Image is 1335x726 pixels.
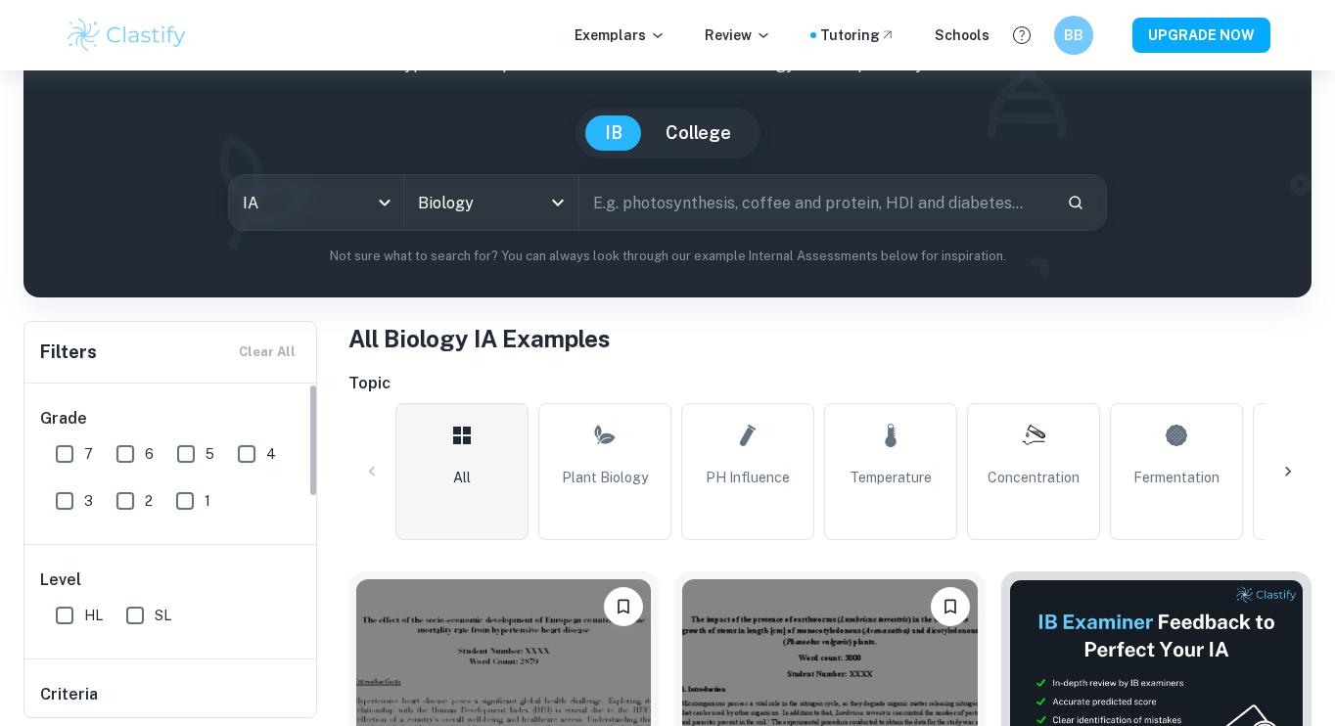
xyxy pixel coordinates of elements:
[145,490,153,512] span: 2
[931,587,970,626] button: Bookmark
[646,115,751,151] button: College
[935,24,990,46] a: Schools
[229,175,403,230] div: IA
[706,467,790,488] span: pH Influence
[820,24,896,46] a: Tutoring
[40,339,97,366] h6: Filters
[585,115,642,151] button: IB
[850,467,932,488] span: Temperature
[988,467,1080,488] span: Concentration
[155,605,171,626] span: SL
[1054,16,1093,55] button: BB
[266,443,276,465] span: 4
[453,467,471,488] span: All
[575,24,666,46] p: Exemplars
[1132,18,1270,53] button: UPGRADE NOW
[1063,24,1085,46] h6: BB
[40,683,98,706] h6: Criteria
[205,490,210,512] span: 1
[84,443,93,465] span: 7
[544,189,572,216] button: Open
[579,175,1051,230] input: E.g. photosynthesis, coffee and protein, HDI and diabetes...
[1133,467,1220,488] span: Fermentation
[40,568,302,592] h6: Level
[206,443,214,465] span: 5
[40,407,302,431] h6: Grade
[65,16,189,55] img: Clastify logo
[705,24,771,46] p: Review
[1059,186,1092,219] button: Search
[348,321,1312,356] h1: All Biology IA Examples
[145,443,154,465] span: 6
[348,372,1312,395] h6: Topic
[39,247,1296,266] p: Not sure what to search for? You can always look through our example Internal Assessments below f...
[604,587,643,626] button: Bookmark
[562,467,648,488] span: Plant Biology
[84,605,103,626] span: HL
[1005,19,1038,52] button: Help and Feedback
[84,490,93,512] span: 3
